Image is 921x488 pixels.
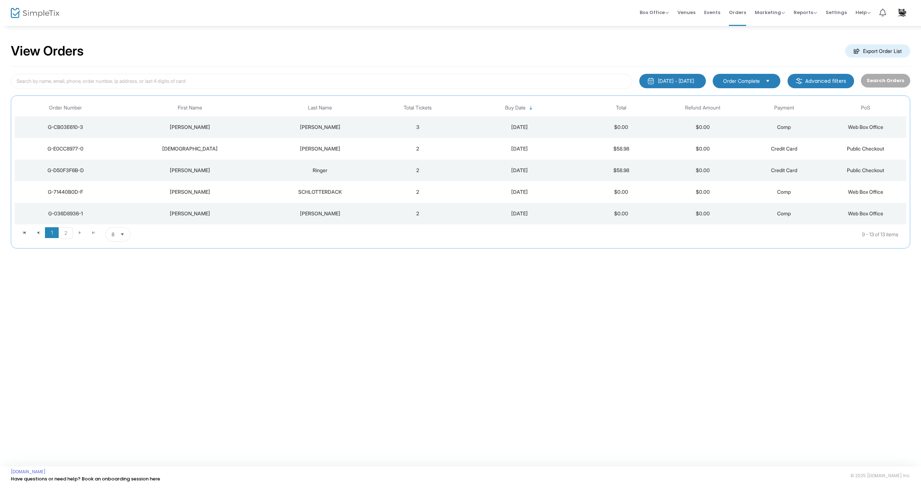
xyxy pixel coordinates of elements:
[848,210,883,216] span: Web Box Office
[17,124,115,131] div: G-CB03E610-3
[505,105,526,111] span: Buy Date
[18,227,31,238] span: Go to the first page
[460,188,579,196] div: 9/18/2025
[11,74,632,89] input: Search by name, email, phone, order number, ip address, or last 4 digits of card
[49,105,82,111] span: Order Number
[117,228,127,241] button: Select
[771,145,797,152] span: Credit Card
[662,203,743,224] td: $0.00
[377,138,458,160] td: 2
[22,230,27,236] span: Go to the first page
[850,473,910,479] span: © 2025 [DOMAIN_NAME] Inc.
[647,77,654,85] img: monthly
[723,77,760,85] span: Order Complete
[11,475,160,482] a: Have questions or need help? Book an onboarding session here
[377,99,458,116] th: Total Tickets
[704,3,720,22] span: Events
[45,227,59,238] span: Page 1
[640,9,669,16] span: Box Office
[11,43,84,59] h2: View Orders
[15,99,906,224] div: Data table
[31,227,45,238] span: Go to the previous page
[662,116,743,138] td: $0.00
[848,124,883,130] span: Web Box Office
[581,138,662,160] td: $58.98
[202,227,898,242] kendo-pager-info: 9 - 13 of 13 items
[581,203,662,224] td: $0.00
[788,74,854,88] m-button: Advanced filters
[178,105,202,111] span: First Name
[17,167,115,174] div: G-D50F3F6B-D
[662,138,743,160] td: $0.00
[17,145,115,152] div: G-E0CC8977-0
[662,160,743,181] td: $0.00
[847,145,884,152] span: Public Checkout
[763,77,773,85] button: Select
[777,189,791,195] span: Comp
[581,99,662,116] th: Total
[777,210,791,216] span: Comp
[265,124,375,131] div: KLINE
[265,210,375,217] div: ROZANNE
[35,230,41,236] span: Go to the previous page
[112,231,114,238] span: 8
[861,105,870,111] span: PoS
[118,210,261,217] div: WILLE
[377,116,458,138] td: 3
[826,3,847,22] span: Settings
[377,160,458,181] td: 2
[118,145,261,152] div: Cristien
[17,210,115,217] div: G-036D8936-1
[460,167,579,174] div: 9/18/2025
[377,203,458,224] td: 2
[118,167,261,174] div: Allison
[460,145,579,152] div: 9/18/2025
[460,210,579,217] div: 9/18/2025
[581,160,662,181] td: $58.98
[265,188,375,196] div: SCHLOTTERDACK
[847,167,884,173] span: Public Checkout
[265,145,375,152] div: Dunkle
[460,124,579,131] div: 9/18/2025
[639,74,706,88] button: [DATE] - [DATE]
[308,105,332,111] span: Last Name
[581,181,662,203] td: $0.00
[377,181,458,203] td: 2
[845,44,910,58] m-button: Export Order List
[662,181,743,203] td: $0.00
[777,124,791,130] span: Comp
[794,9,817,16] span: Reports
[795,77,803,85] img: filter
[677,3,695,22] span: Venues
[118,188,261,196] div: DAVID
[771,167,797,173] span: Credit Card
[11,469,46,475] a: [DOMAIN_NAME]
[581,116,662,138] td: $0.00
[17,188,115,196] div: G-71440B0D-F
[59,227,73,239] span: Page 2
[856,9,871,16] span: Help
[774,105,794,111] span: Payment
[265,167,375,174] div: Ringer
[118,124,261,131] div: MELISSA
[755,9,785,16] span: Marketing
[528,105,534,111] span: Sortable
[729,3,746,22] span: Orders
[658,77,694,85] div: [DATE] - [DATE]
[662,99,743,116] th: Refund Amount
[848,189,883,195] span: Web Box Office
